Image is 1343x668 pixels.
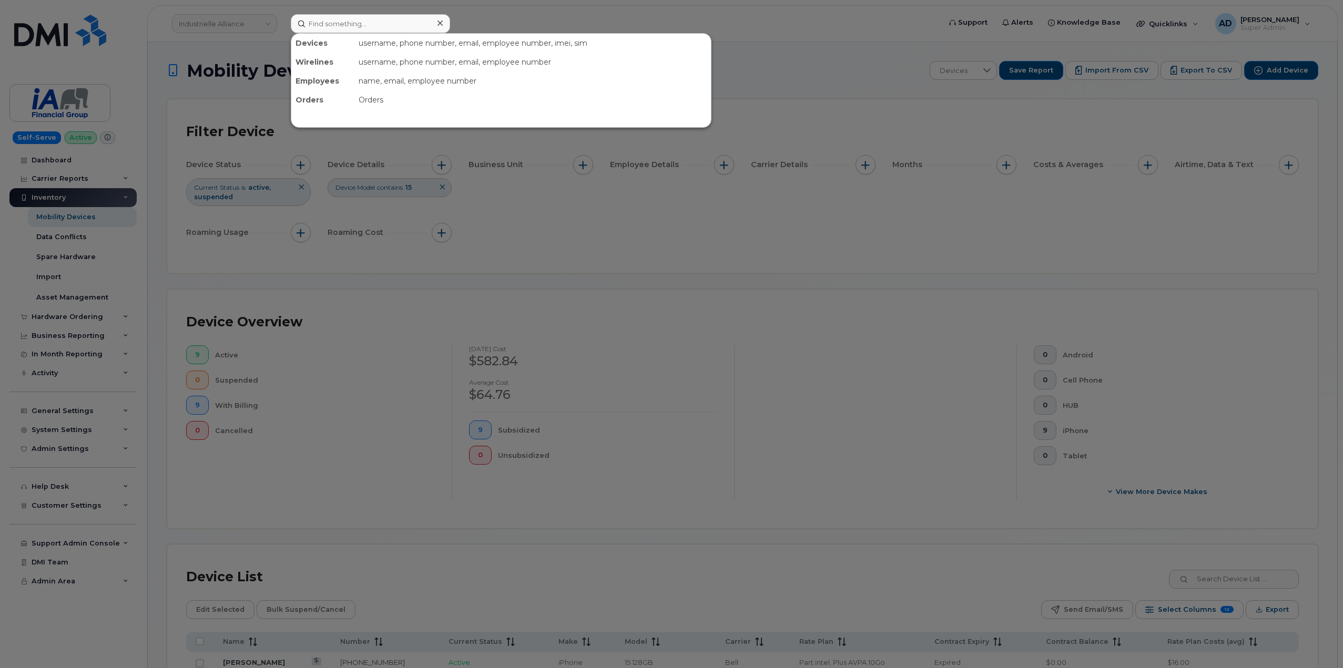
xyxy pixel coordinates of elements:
[291,71,354,90] div: Employees
[291,90,354,109] div: Orders
[354,90,711,109] div: Orders
[291,53,354,71] div: Wirelines
[354,53,711,71] div: username, phone number, email, employee number
[354,34,711,53] div: username, phone number, email, employee number, imei, sim
[354,71,711,90] div: name, email, employee number
[291,34,354,53] div: Devices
